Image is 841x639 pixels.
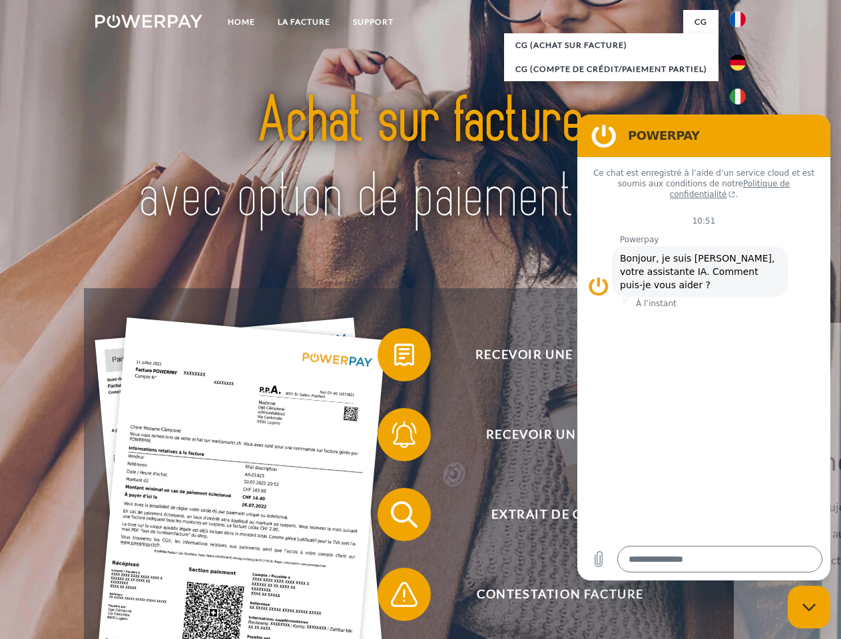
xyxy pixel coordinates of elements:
[388,338,421,371] img: qb_bill.svg
[730,89,746,105] img: it
[397,488,723,541] span: Extrait de compte
[388,498,421,531] img: qb_search.svg
[342,10,405,34] a: Support
[397,568,723,621] span: Contestation Facture
[95,15,202,28] img: logo-powerpay-white.svg
[388,418,421,451] img: qb_bell.svg
[730,11,746,27] img: fr
[378,328,724,381] button: Recevoir une facture ?
[216,10,266,34] a: Home
[127,64,714,255] img: title-powerpay_fr.svg
[388,578,421,611] img: qb_warning.svg
[397,328,723,381] span: Recevoir une facture ?
[730,55,746,71] img: de
[577,114,830,580] iframe: Fenêtre de messagerie
[378,408,724,461] button: Recevoir un rappel?
[683,10,718,34] a: CG
[378,568,724,621] button: Contestation Facture
[504,57,718,81] a: CG (Compte de crédit/paiement partiel)
[504,33,718,57] a: CG (achat sur facture)
[788,586,830,628] iframe: Bouton de lancement de la fenêtre de messagerie, conversation en cours
[266,10,342,34] a: LA FACTURE
[378,488,724,541] button: Extrait de compte
[397,408,723,461] span: Recevoir un rappel?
